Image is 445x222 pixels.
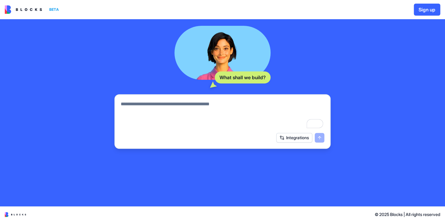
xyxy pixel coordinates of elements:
[5,5,61,14] a: BETA
[276,133,312,142] button: Integrations
[47,5,61,14] div: BETA
[5,5,42,14] img: logo
[414,4,440,16] button: Sign up
[215,71,271,83] div: What shall we build?
[375,211,440,217] span: © 2025 Blocks | All rights reserved
[121,100,324,129] textarea: To enrich screen reader interactions, please activate Accessibility in Grammarly extension settings
[5,212,26,217] img: logo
